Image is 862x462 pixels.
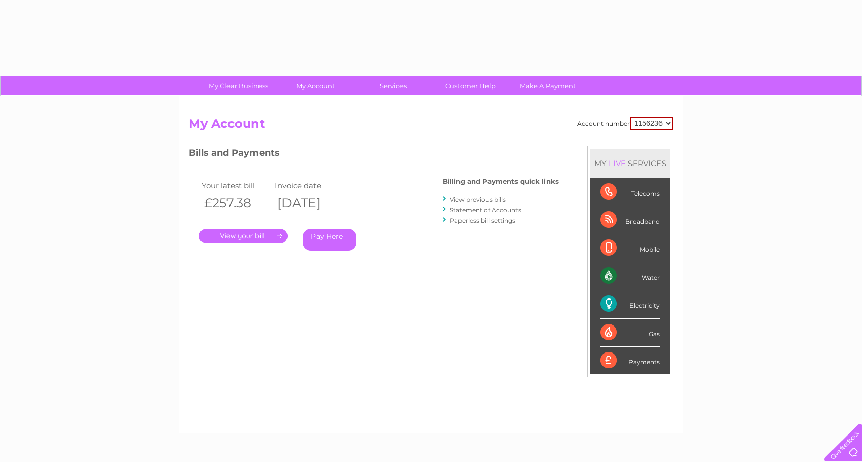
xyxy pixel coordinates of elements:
div: Water [600,262,660,290]
a: My Account [274,76,358,95]
a: Make A Payment [506,76,590,95]
h3: Bills and Payments [189,146,559,164]
a: Customer Help [428,76,512,95]
a: View previous bills [450,196,506,203]
h2: My Account [189,117,673,136]
th: £257.38 [199,193,272,213]
div: Mobile [600,234,660,262]
div: MY SERVICES [590,149,670,178]
a: Paperless bill settings [450,216,515,224]
a: . [199,229,288,243]
div: Broadband [600,206,660,234]
div: Electricity [600,290,660,318]
div: Account number [577,117,673,130]
a: My Clear Business [196,76,280,95]
div: Payments [600,347,660,374]
td: Your latest bill [199,179,272,193]
th: [DATE] [272,193,346,213]
a: Pay Here [303,229,356,251]
div: LIVE [607,158,628,168]
a: Statement of Accounts [450,206,521,214]
div: Telecoms [600,178,660,206]
a: Services [351,76,435,95]
div: Gas [600,319,660,347]
h4: Billing and Payments quick links [443,178,559,185]
td: Invoice date [272,179,346,193]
